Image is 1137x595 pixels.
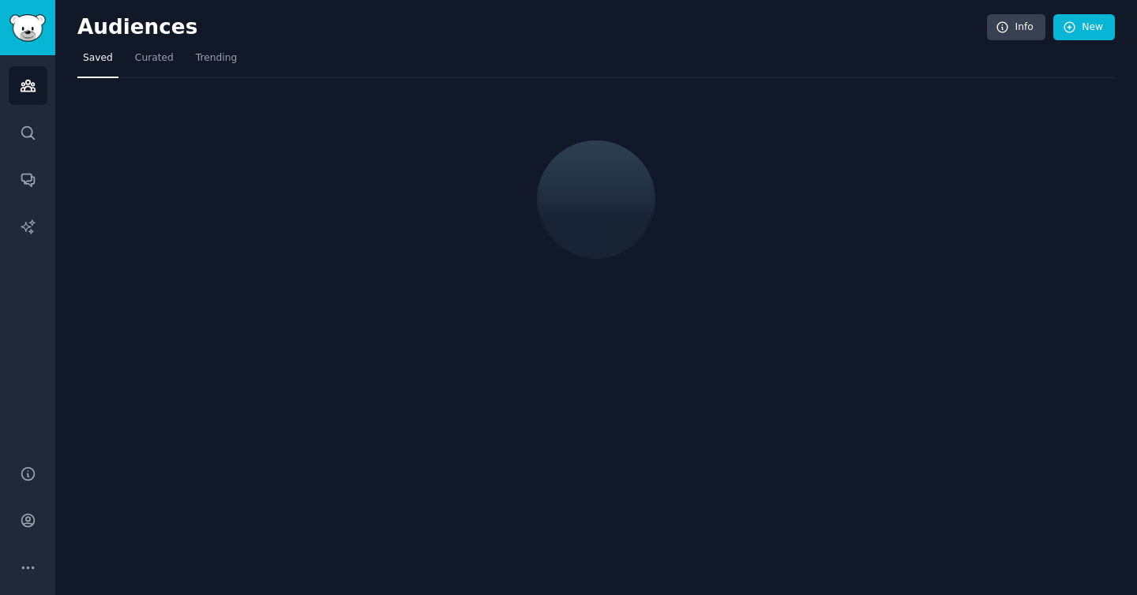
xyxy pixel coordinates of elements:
span: Curated [135,51,174,65]
a: New [1053,14,1115,41]
span: Trending [196,51,237,65]
img: GummySearch logo [9,14,46,42]
span: Saved [83,51,113,65]
a: Saved [77,46,118,78]
h2: Audiences [77,15,987,40]
a: Curated [129,46,179,78]
a: Info [987,14,1045,41]
a: Trending [190,46,242,78]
